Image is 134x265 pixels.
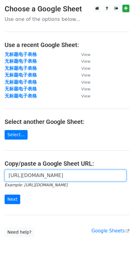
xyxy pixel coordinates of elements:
h4: Use a recent Google Sheet: [5,41,129,49]
a: Need help? [5,227,34,237]
small: View [81,73,90,77]
a: 无标题电子表格 [5,58,37,64]
a: 无标题电子表格 [5,93,37,99]
a: View [75,52,90,57]
a: Select... [5,130,28,140]
h4: Copy/paste a Google Sheet URL: [5,160,129,167]
a: 无标题电子表格 [5,72,37,78]
small: Example: [URL][DOMAIN_NAME] [5,183,67,187]
a: Google Sheets [91,228,129,234]
h3: Choose a Google Sheet [5,5,129,14]
a: View [75,65,90,71]
a: 无标题电子表格 [5,65,37,71]
small: View [81,94,90,98]
small: View [81,87,90,91]
h4: Select another Google Sheet: [5,118,129,125]
a: 无标题电子表格 [5,52,37,57]
a: 无标题电子表格 [5,79,37,85]
p: Use one of the options below... [5,16,129,22]
input: Next [5,195,20,204]
a: View [75,72,90,78]
a: 无标题电子表格 [5,86,37,92]
input: Paste your Google Sheet URL here [5,170,126,181]
a: View [75,58,90,64]
a: View [75,79,90,85]
small: View [81,80,90,85]
a: View [75,93,90,99]
small: View [81,66,90,71]
small: View [81,59,90,64]
small: View [81,52,90,57]
a: View [75,86,90,92]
